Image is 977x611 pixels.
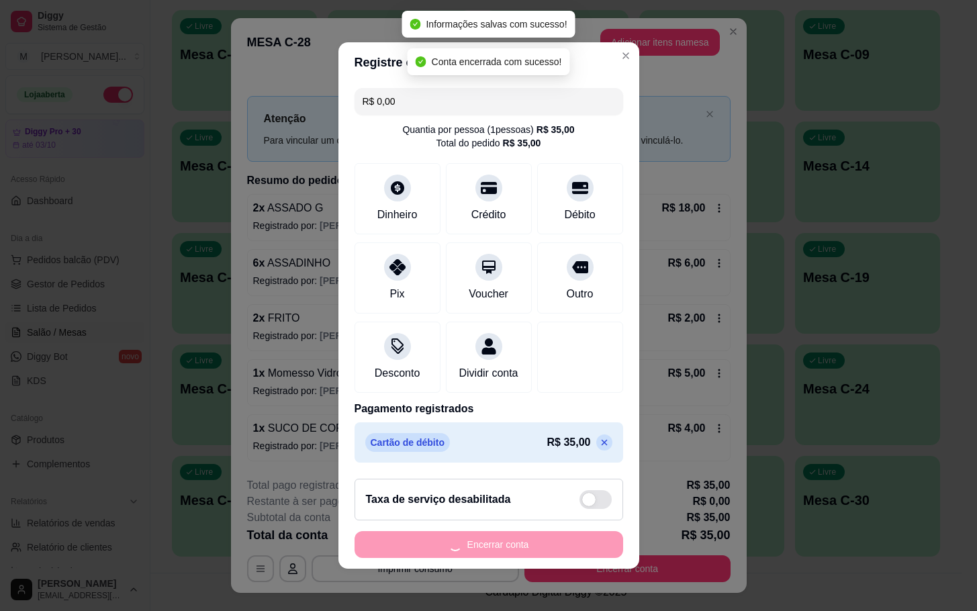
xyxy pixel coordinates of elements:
span: Conta encerrada com sucesso! [432,56,562,67]
div: Outro [566,286,593,302]
div: R$ 35,00 [537,123,575,136]
div: R$ 35,00 [503,136,541,150]
div: Débito [564,207,595,223]
div: Pix [389,286,404,302]
header: Registre o pagamento do pedido [338,42,639,83]
span: Informações salvas com sucesso! [426,19,567,30]
input: Ex.: hambúrguer de cordeiro [363,88,615,115]
div: Dividir conta [459,365,518,381]
p: Pagamento registrados [355,401,623,417]
p: R$ 35,00 [547,434,591,451]
div: Desconto [375,365,420,381]
div: Crédito [471,207,506,223]
div: Quantia por pessoa ( 1 pessoas) [402,123,574,136]
div: Voucher [469,286,508,302]
h2: Taxa de serviço desabilitada [366,491,511,508]
span: check-circle [410,19,420,30]
p: Cartão de débito [365,433,450,452]
span: check-circle [416,56,426,67]
div: Dinheiro [377,207,418,223]
button: Close [615,45,637,66]
div: Total do pedido [436,136,541,150]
